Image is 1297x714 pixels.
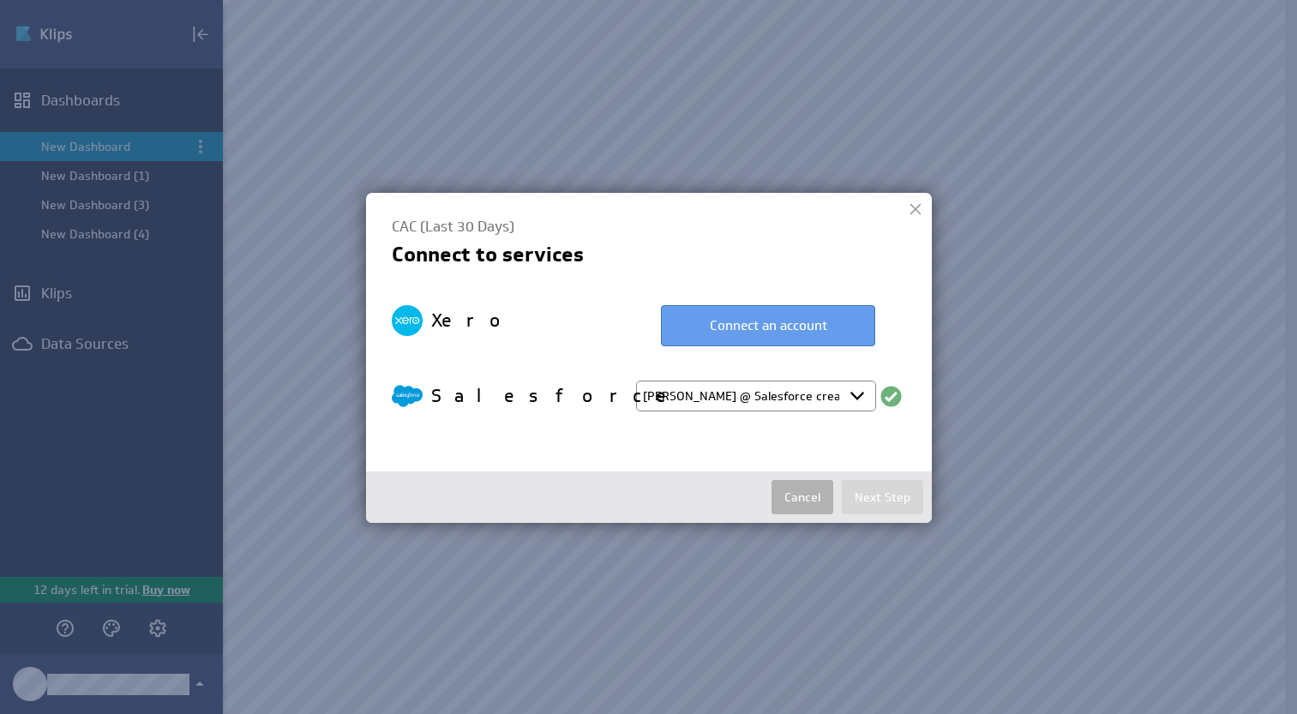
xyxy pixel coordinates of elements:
h4: CAC (Last 30 Days) [392,219,906,236]
button: Next Step [842,480,923,514]
select: Last authorized on Oct 14 at 2025 at 9:50 AM EDT [636,381,876,411]
div: Connect to services [392,246,906,263]
button: Connect an account [661,305,875,346]
span: Xero [431,313,620,330]
img: image1915121390589644725.png [392,381,423,411]
img: image3155776258136118639.png [392,305,423,336]
span: Salesforce [431,388,620,405]
button: Cancel [772,480,833,514]
div: Account connected successfully. [876,381,906,411]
